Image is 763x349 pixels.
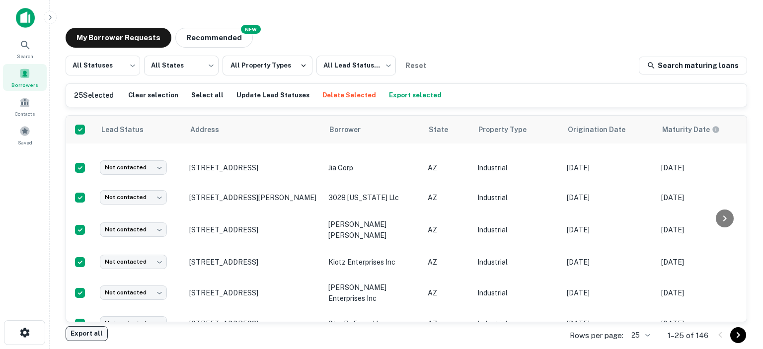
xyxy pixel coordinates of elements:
div: Not contacted [100,222,167,237]
th: Maturity dates displayed may be estimated. Please contact the lender for the most accurate maturi... [656,116,751,143]
a: Borrowers [3,64,47,91]
button: All Property Types [223,56,312,75]
div: Not contacted [100,190,167,205]
p: [DATE] [567,162,651,173]
span: Origination Date [568,124,638,136]
p: [DATE] [661,318,746,329]
p: star refinery llc [328,318,418,329]
h6: 25 Selected [74,90,114,101]
th: Origination Date [562,116,656,143]
p: kiotz enterprises inc [328,257,418,268]
p: AZ [428,257,467,268]
p: [PERSON_NAME] [PERSON_NAME] [328,219,418,241]
div: All Statuses [66,53,140,78]
th: Address [184,116,323,143]
button: Export all [66,326,108,341]
p: [STREET_ADDRESS] [189,258,318,267]
p: Industrial [477,162,557,173]
p: [STREET_ADDRESS] [189,288,318,297]
span: Search [17,52,33,60]
p: AZ [428,287,467,298]
p: Industrial [477,257,557,268]
p: [DATE] [567,224,651,235]
p: AZ [428,192,467,203]
p: Industrial [477,318,557,329]
th: Borrower [323,116,423,143]
button: Go to next page [730,327,746,343]
p: [DATE] [661,162,746,173]
button: Reset [400,56,432,75]
p: [DATE] [661,287,746,298]
p: jia corp [328,162,418,173]
a: Saved [3,122,47,148]
span: Saved [18,139,32,146]
button: Clear selection [126,88,181,103]
div: Not contacted [100,255,167,269]
th: State [423,116,472,143]
iframe: Chat Widget [713,270,763,317]
p: [PERSON_NAME] enterprises inc [328,282,418,304]
button: Recommended [175,28,253,48]
th: Property Type [472,116,562,143]
p: Industrial [477,287,557,298]
a: Contacts [3,93,47,120]
button: Delete Selected [320,88,379,103]
div: Not contacted [100,316,167,331]
img: capitalize-icon.png [16,8,35,28]
p: [STREET_ADDRESS] [189,163,318,172]
button: My Borrower Requests [66,28,171,48]
p: [DATE] [661,224,746,235]
span: Maturity dates displayed may be estimated. Please contact the lender for the most accurate maturi... [662,124,733,135]
h6: Maturity Date [662,124,710,135]
div: 25 [627,328,652,343]
a: Search maturing loans [639,57,747,74]
p: Industrial [477,192,557,203]
a: Search [3,35,47,62]
div: All States [144,53,219,78]
p: [DATE] [661,192,746,203]
p: [STREET_ADDRESS] [189,319,318,328]
p: [DATE] [567,192,651,203]
div: All Lead Statuses [316,53,396,78]
p: AZ [428,162,467,173]
p: 3028 [US_STATE] llc [328,192,418,203]
button: Update Lead Statuses [234,88,312,103]
div: Not contacted [100,285,167,300]
span: Address [190,124,232,136]
p: Industrial [477,224,557,235]
span: Property Type [478,124,539,136]
div: Not contacted [100,160,167,175]
span: Contacts [15,110,35,118]
p: AZ [428,318,467,329]
span: Borrowers [11,81,38,89]
span: State [429,124,461,136]
th: Lead Status [95,116,184,143]
p: [DATE] [567,318,651,329]
p: [DATE] [567,287,651,298]
p: [STREET_ADDRESS] [189,225,318,234]
div: NEW [241,25,261,34]
p: AZ [428,224,467,235]
div: Maturity dates displayed may be estimated. Please contact the lender for the most accurate maturi... [662,124,720,135]
button: Select all [189,88,226,103]
p: 1–25 of 146 [668,330,708,342]
p: [STREET_ADDRESS][PERSON_NAME] [189,193,318,202]
p: [DATE] [661,257,746,268]
span: Borrower [329,124,374,136]
p: Rows per page: [570,330,623,342]
span: Lead Status [101,124,156,136]
button: Export selected [386,88,444,103]
p: [DATE] [567,257,651,268]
